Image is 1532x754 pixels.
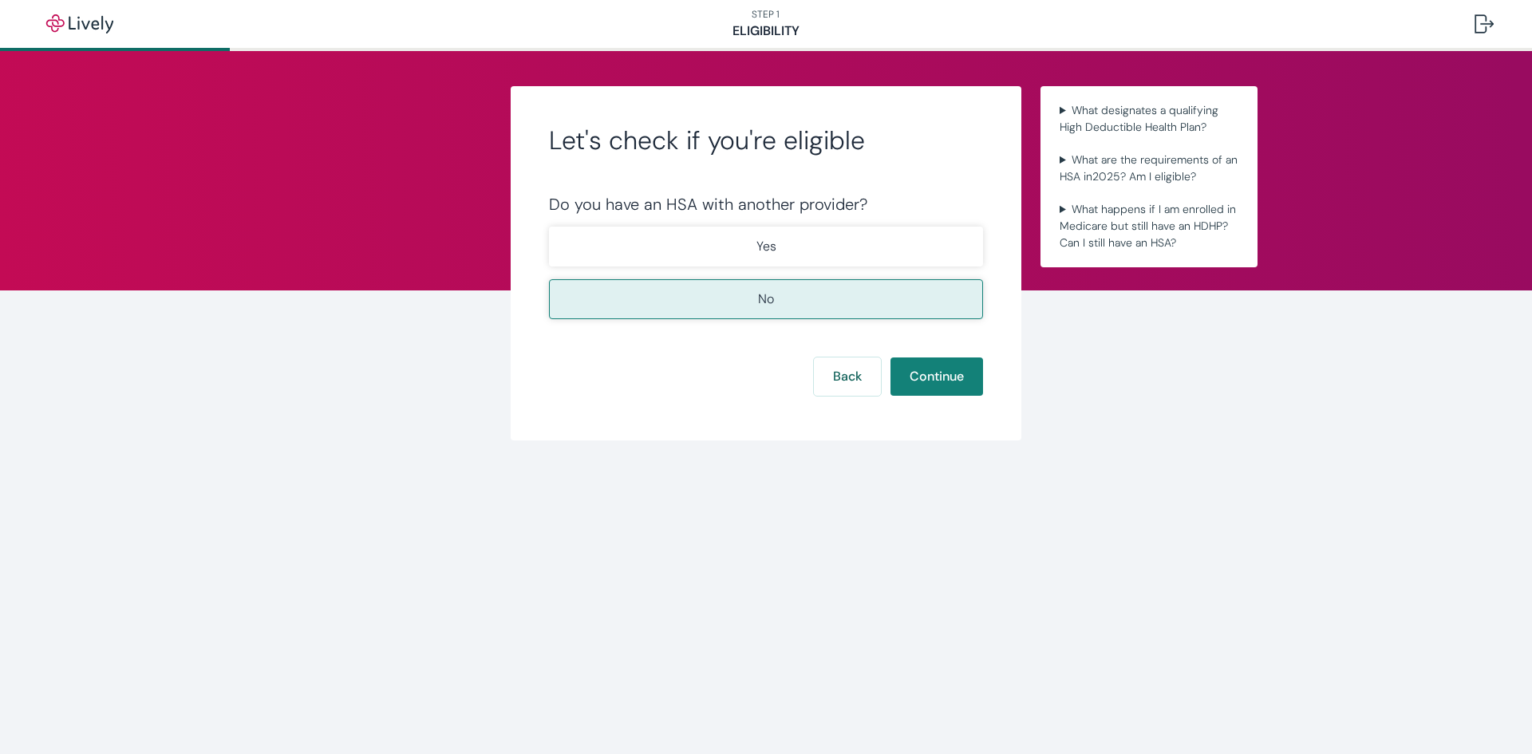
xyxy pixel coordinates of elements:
[1053,198,1245,255] summary: What happens if I am enrolled in Medicare but still have an HDHP? Can I still have an HSA?
[890,357,983,396] button: Continue
[1462,5,1506,43] button: Log out
[549,227,983,266] button: Yes
[1053,148,1245,188] summary: What are the requirements of an HSA in2025? Am I eligible?
[758,290,774,309] p: No
[756,237,776,256] p: Yes
[35,14,124,34] img: Lively
[549,195,983,214] div: Do you have an HSA with another provider?
[549,124,983,156] h2: Let's check if you're eligible
[549,279,983,319] button: No
[1053,99,1245,139] summary: What designates a qualifying High Deductible Health Plan?
[814,357,881,396] button: Back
